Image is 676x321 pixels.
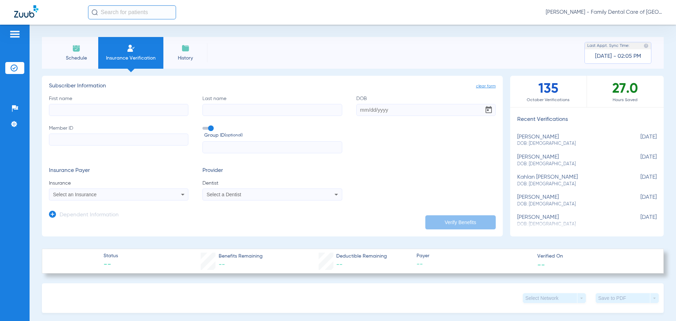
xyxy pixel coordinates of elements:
span: [DATE] - 02:05 PM [595,53,641,60]
span: [PERSON_NAME] - Family Dental Care of [GEOGRAPHIC_DATA] [546,9,662,16]
span: Deductible Remaining [336,253,387,260]
button: Open calendar [482,103,496,117]
label: Last name [202,95,342,116]
img: Search Icon [92,9,98,16]
span: -- [417,260,531,269]
div: 27.0 [587,76,664,107]
img: hamburger-icon [9,30,20,38]
div: 135 [510,76,587,107]
span: Dentist [202,180,342,187]
span: DOB: [DEMOGRAPHIC_DATA] [517,181,621,187]
span: Select an Insurance [53,192,97,197]
span: DOB: [DEMOGRAPHIC_DATA] [517,141,621,147]
span: Hours Saved [587,97,664,104]
label: Member ID [49,125,188,154]
input: Last name [202,104,342,116]
span: -- [104,260,118,270]
span: -- [219,261,225,268]
img: Schedule [72,44,81,53]
h3: Recent Verifications [510,116,664,123]
span: [DATE] [621,194,657,207]
label: DOB [356,95,496,116]
span: History [169,55,202,62]
label: First name [49,95,188,116]
button: Verify Benefits [425,215,496,229]
h3: Dependent Information [60,212,119,219]
div: [PERSON_NAME] [517,154,621,167]
span: Benefits Remaining [219,253,263,260]
div: kahlan [PERSON_NAME] [517,174,621,187]
span: -- [537,261,545,268]
h3: Subscriber Information [49,83,496,90]
span: -- [336,261,343,268]
span: Last Appt. Sync Time: [587,42,630,49]
div: [PERSON_NAME] [517,134,621,147]
div: [PERSON_NAME] [517,194,621,207]
span: October Verifications [510,97,587,104]
span: [DATE] [621,134,657,147]
span: [DATE] [621,214,657,227]
img: Zuub Logo [14,5,38,18]
span: Verified On [537,253,652,260]
input: First name [49,104,188,116]
input: Member ID [49,134,188,146]
img: Manual Insurance Verification [127,44,135,53]
small: (optional) [225,132,243,139]
span: Schedule [60,55,93,62]
input: Search for patients [88,5,176,19]
span: DOB: [DEMOGRAPHIC_DATA] [517,201,621,208]
img: last sync help info [644,43,649,48]
span: Insurance Verification [104,55,158,62]
span: Select a Dentist [207,192,241,197]
span: Insurance [49,180,188,187]
div: [PERSON_NAME] [517,214,621,227]
span: clear form [476,83,496,90]
h3: Provider [202,167,342,174]
span: [DATE] [621,154,657,167]
input: DOBOpen calendar [356,104,496,116]
span: Payer [417,252,531,260]
span: Group ID [204,132,342,139]
span: Status [104,252,118,260]
h3: Insurance Payer [49,167,188,174]
span: [DATE] [621,174,657,187]
span: DOB: [DEMOGRAPHIC_DATA] [517,161,621,167]
img: History [181,44,190,53]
